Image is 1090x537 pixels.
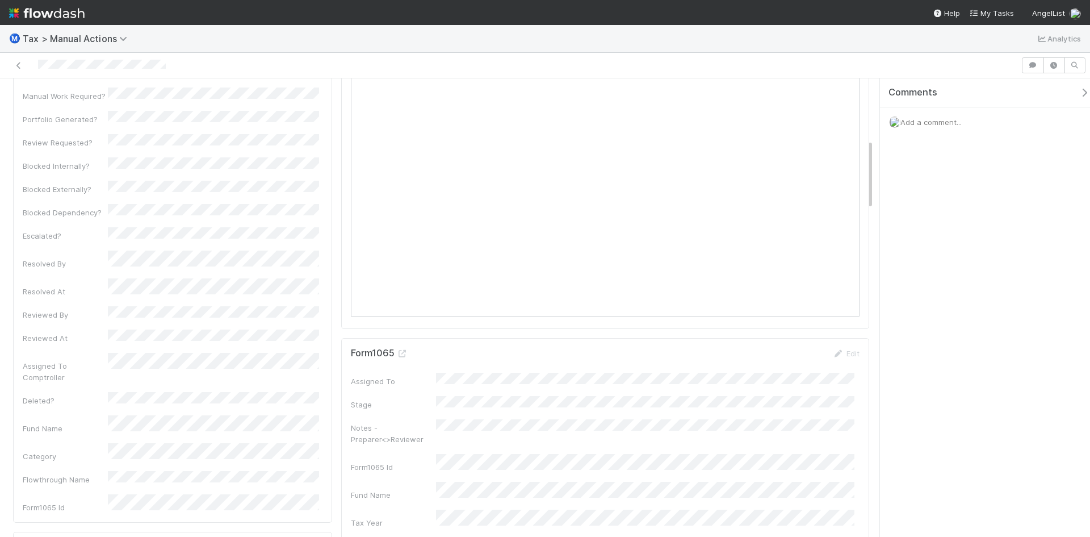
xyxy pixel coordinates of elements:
[23,114,108,125] div: Portfolio Generated?
[1032,9,1065,18] span: AngelList
[351,422,436,445] div: Notes - Preparer<>Reviewer
[889,116,900,128] img: avatar_e41e7ae5-e7d9-4d8d-9f56-31b0d7a2f4fd.png
[23,90,108,102] div: Manual Work Required?
[23,184,108,195] div: Blocked Externally?
[969,7,1014,19] a: My Tasks
[351,376,436,387] div: Assigned To
[888,87,937,98] span: Comments
[900,118,962,127] span: Add a comment...
[23,230,108,242] div: Escalated?
[833,349,860,358] a: Edit
[23,207,108,218] div: Blocked Dependency?
[23,474,108,485] div: Flowthrough Name
[23,502,108,513] div: Form1065 Id
[351,517,436,528] div: Tax Year
[351,399,436,410] div: Stage
[23,360,108,383] div: Assigned To Comptroller
[23,258,108,269] div: Resolved By
[23,160,108,172] div: Blocked Internally?
[9,3,85,23] img: logo-inverted-e16ddd16eac7371096b0.svg
[969,9,1014,18] span: My Tasks
[23,33,133,44] span: Tax > Manual Actions
[1036,32,1081,45] a: Analytics
[23,395,108,406] div: Deleted?
[933,7,960,19] div: Help
[351,461,436,473] div: Form1065 Id
[23,423,108,434] div: Fund Name
[23,332,108,344] div: Reviewed At
[1070,8,1081,19] img: avatar_e41e7ae5-e7d9-4d8d-9f56-31b0d7a2f4fd.png
[23,309,108,320] div: Reviewed By
[23,286,108,297] div: Resolved At
[23,451,108,462] div: Category
[9,34,20,43] span: Ⓜ️
[351,348,408,359] h5: Form1065
[351,489,436,501] div: Fund Name
[23,137,108,148] div: Review Requested?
